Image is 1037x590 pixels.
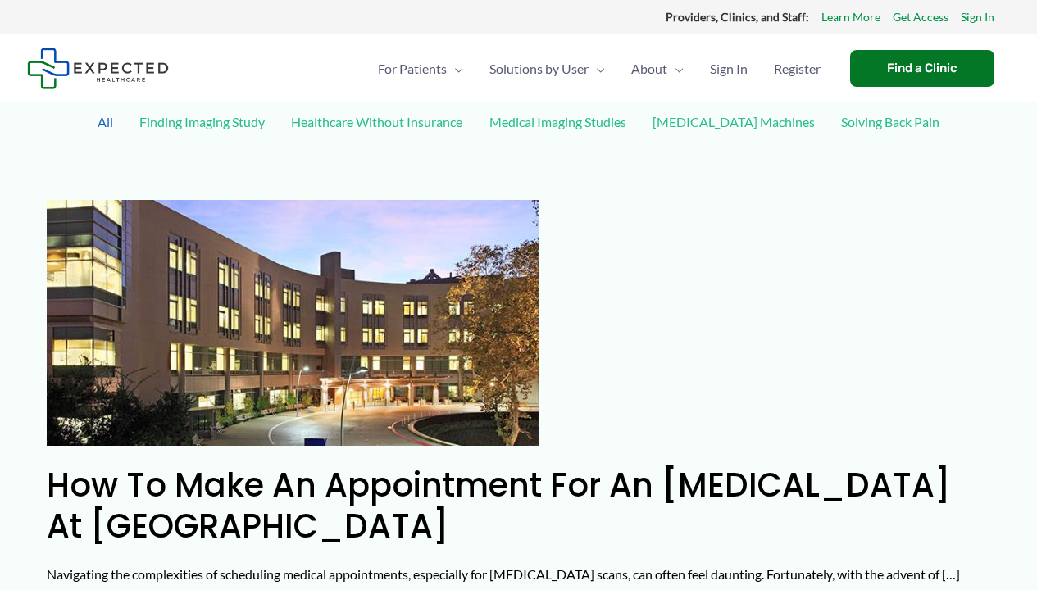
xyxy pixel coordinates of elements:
[47,462,951,548] a: How to Make an Appointment for an [MEDICAL_DATA] at [GEOGRAPHIC_DATA]
[365,40,476,98] a: For PatientsMenu Toggle
[710,40,748,98] span: Sign In
[821,7,880,28] a: Learn More
[961,7,994,28] a: Sign In
[27,102,1011,180] div: Post Filters
[644,107,823,136] a: [MEDICAL_DATA] Machines
[850,50,994,87] a: Find a Clinic
[666,10,809,24] strong: Providers, Clinics, and Staff:
[774,40,821,98] span: Register
[667,40,684,98] span: Menu Toggle
[833,107,948,136] a: Solving Back Pain
[618,40,697,98] a: AboutMenu Toggle
[27,48,169,89] img: Expected Healthcare Logo - side, dark font, small
[47,313,539,329] a: Read: How to Make an Appointment for an MRI at Camino Real
[761,40,834,98] a: Register
[489,40,589,98] span: Solutions by User
[89,107,121,136] a: All
[447,40,463,98] span: Menu Toggle
[476,40,618,98] a: Solutions by UserMenu Toggle
[47,200,539,446] img: How to Make an Appointment for an MRI at Camino Real
[481,107,634,136] a: Medical Imaging Studies
[365,40,834,98] nav: Primary Site Navigation
[47,562,991,587] p: Navigating the complexities of scheduling medical appointments, especially for [MEDICAL_DATA] sca...
[131,107,273,136] a: Finding Imaging Study
[589,40,605,98] span: Menu Toggle
[893,7,948,28] a: Get Access
[283,107,471,136] a: Healthcare Without Insurance
[697,40,761,98] a: Sign In
[378,40,447,98] span: For Patients
[631,40,667,98] span: About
